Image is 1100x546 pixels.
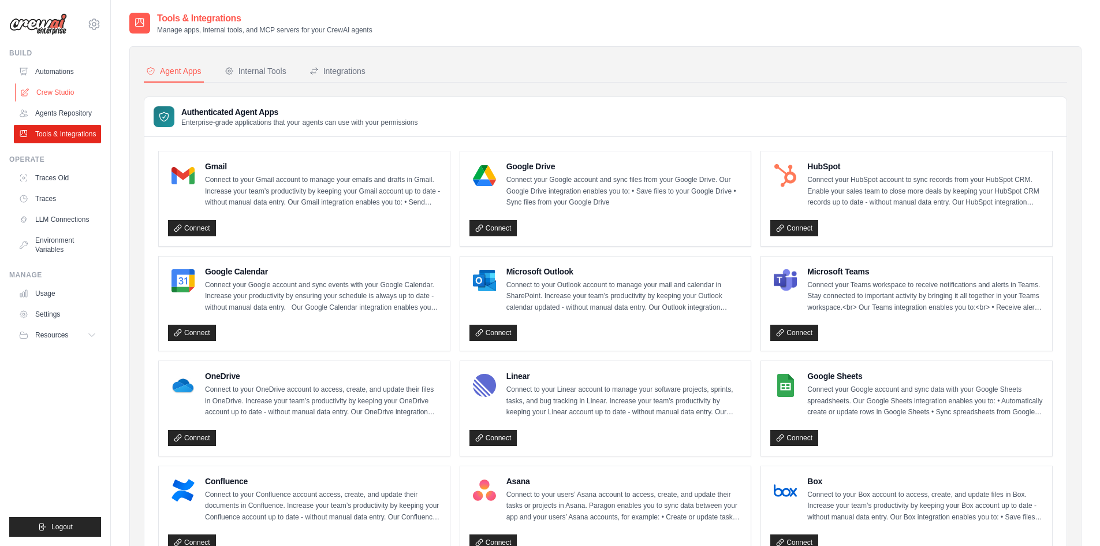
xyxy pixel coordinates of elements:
[807,489,1043,523] p: Connect to your Box account to access, create, and update files in Box. Increase your team’s prod...
[15,83,102,102] a: Crew Studio
[168,430,216,446] a: Connect
[774,164,797,187] img: HubSpot Logo
[807,370,1043,382] h4: Google Sheets
[181,118,418,127] p: Enterprise-grade applications that your agents can use with your permissions
[14,284,101,303] a: Usage
[310,65,366,77] div: Integrations
[473,269,496,292] img: Microsoft Outlook Logo
[157,12,372,25] h2: Tools & Integrations
[205,174,441,209] p: Connect to your Gmail account to manage your emails and drafts in Gmail. Increase your team’s pro...
[14,210,101,229] a: LLM Connections
[205,370,441,382] h4: OneDrive
[807,266,1043,277] h4: Microsoft Teams
[469,430,517,446] a: Connect
[506,266,742,277] h4: Microsoft Outlook
[9,13,67,35] img: Logo
[9,270,101,280] div: Manage
[146,65,202,77] div: Agent Apps
[205,384,441,418] p: Connect to your OneDrive account to access, create, and update their files in OneDrive. Increase ...
[14,190,101,208] a: Traces
[774,374,797,397] img: Google Sheets Logo
[14,305,101,324] a: Settings
[35,330,68,340] span: Resources
[205,266,441,277] h4: Google Calendar
[506,476,742,487] h4: Asana
[205,280,441,314] p: Connect your Google account and sync events with your Google Calendar. Increase your productivity...
[506,370,742,382] h4: Linear
[770,430,818,446] a: Connect
[506,384,742,418] p: Connect to your Linear account to manage your software projects, sprints, tasks, and bug tracking...
[222,61,289,83] button: Internal Tools
[14,125,101,143] a: Tools & Integrations
[770,325,818,341] a: Connect
[307,61,368,83] button: Integrations
[506,174,742,209] p: Connect your Google account and sync files from your Google Drive. Our Google Drive integration e...
[171,479,195,502] img: Confluence Logo
[14,104,101,122] a: Agents Repository
[774,479,797,502] img: Box Logo
[171,269,195,292] img: Google Calendar Logo
[14,62,101,81] a: Automations
[168,220,216,236] a: Connect
[807,161,1043,172] h4: HubSpot
[506,280,742,314] p: Connect to your Outlook account to manage your mail and calendar in SharePoint. Increase your tea...
[157,25,372,35] p: Manage apps, internal tools, and MCP servers for your CrewAI agents
[9,49,101,58] div: Build
[14,169,101,187] a: Traces Old
[225,65,286,77] div: Internal Tools
[473,164,496,187] img: Google Drive Logo
[506,489,742,523] p: Connect to your users’ Asana account to access, create, and update their tasks or projects in Asa...
[469,325,517,341] a: Connect
[181,106,418,118] h3: Authenticated Agent Apps
[205,161,441,172] h4: Gmail
[807,384,1043,418] p: Connect your Google account and sync data with your Google Sheets spreadsheets. Our Google Sheets...
[9,155,101,164] div: Operate
[171,374,195,397] img: OneDrive Logo
[469,220,517,236] a: Connect
[807,280,1043,314] p: Connect your Teams workspace to receive notifications and alerts in Teams. Stay connected to impo...
[807,174,1043,209] p: Connect your HubSpot account to sync records from your HubSpot CRM. Enable your sales team to clo...
[14,231,101,259] a: Environment Variables
[807,476,1043,487] h4: Box
[168,325,216,341] a: Connect
[506,161,742,172] h4: Google Drive
[171,164,195,187] img: Gmail Logo
[205,476,441,487] h4: Confluence
[774,269,797,292] img: Microsoft Teams Logo
[144,61,204,83] button: Agent Apps
[473,374,496,397] img: Linear Logo
[770,220,818,236] a: Connect
[205,489,441,523] p: Connect to your Confluence account access, create, and update their documents in Confluence. Incr...
[14,326,101,344] button: Resources
[9,517,101,537] button: Logout
[51,522,73,532] span: Logout
[473,479,496,502] img: Asana Logo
